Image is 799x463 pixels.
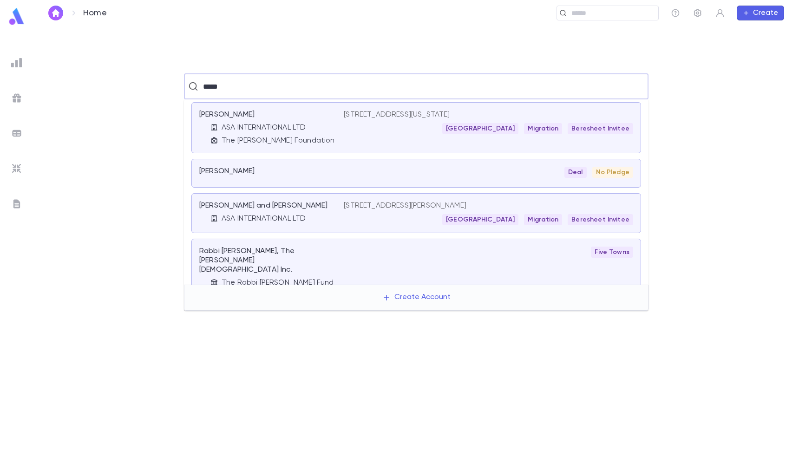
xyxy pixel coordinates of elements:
[568,125,633,132] span: Beresheet Invitee
[222,278,334,287] p: The Rabbi [PERSON_NAME] Fund
[199,110,255,119] p: [PERSON_NAME]
[50,9,61,17] img: home_white.a664292cf8c1dea59945f0da9f25487c.svg
[442,216,518,223] span: [GEOGRAPHIC_DATA]
[564,169,587,176] span: Deal
[592,169,633,176] span: No Pledge
[199,201,327,210] p: [PERSON_NAME] and [PERSON_NAME]
[11,198,22,209] img: letters_grey.7941b92b52307dd3b8a917253454ce1c.svg
[375,289,458,306] button: Create Account
[344,110,450,119] p: [STREET_ADDRESS][US_STATE]
[11,163,22,174] img: imports_grey.530a8a0e642e233f2baf0ef88e8c9fcb.svg
[199,247,333,274] p: Rabbi [PERSON_NAME], The [PERSON_NAME] [DEMOGRAPHIC_DATA] Inc.
[222,123,306,132] p: ASA INTERNATIONAL LTD
[591,248,633,256] span: Five Towns
[524,216,562,223] span: Migration
[344,201,466,210] p: [STREET_ADDRESS][PERSON_NAME]
[524,125,562,132] span: Migration
[568,216,633,223] span: Beresheet Invitee
[83,8,107,18] p: Home
[11,92,22,104] img: campaigns_grey.99e729a5f7ee94e3726e6486bddda8f1.svg
[737,6,784,20] button: Create
[11,57,22,68] img: reports_grey.c525e4749d1bce6a11f5fe2a8de1b229.svg
[7,7,26,26] img: logo
[11,128,22,139] img: batches_grey.339ca447c9d9533ef1741baa751efc33.svg
[222,136,334,145] p: The [PERSON_NAME] Foundation
[199,167,255,176] p: [PERSON_NAME]
[222,214,306,223] p: ASA INTERNATIONAL LTD
[442,125,518,132] span: [GEOGRAPHIC_DATA]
